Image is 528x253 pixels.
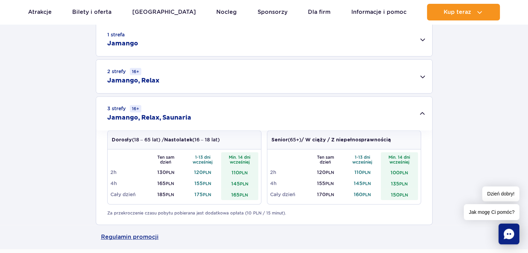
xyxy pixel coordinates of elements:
small: PLN [239,170,248,175]
p: (65+) [271,136,391,143]
a: Bilety i oferta [72,4,111,20]
th: Min. 14 dni wcześniej [221,152,258,167]
td: 165 [147,178,184,189]
a: Dla firm [308,4,330,20]
small: PLN [400,192,408,198]
small: PLN [203,170,211,175]
th: Ten sam dzień [307,152,344,167]
td: Cały dzień [270,189,307,200]
td: 160 [344,189,381,200]
small: 2 strefy [107,68,141,75]
small: PLN [166,192,174,197]
small: PLN [400,170,408,175]
p: (18 – 65 lat) / (16 – 18 lat) [112,136,220,143]
td: 120 [307,167,344,178]
small: PLN [326,170,334,175]
span: Kup teraz [444,9,471,15]
h2: Jamango, Relax, Saunaria [107,114,191,122]
td: 2h [110,167,148,178]
td: 170 [307,189,344,200]
td: 175 [184,189,221,200]
small: PLN [325,181,334,186]
a: Nocleg [216,4,237,20]
strong: Nastolatek [164,138,192,142]
th: 1-13 dni wcześniej [184,152,221,167]
a: Sponsorzy [258,4,287,20]
strong: Dorosły [112,138,132,142]
td: 2h [270,167,307,178]
td: 110 [221,167,258,178]
small: 1 strefa [107,31,125,38]
td: 4h [110,178,148,189]
small: PLN [166,170,174,175]
span: Jak mogę Ci pomóc? [464,204,519,220]
a: Atrakcje [28,4,52,20]
small: PLN [362,181,371,186]
th: Min. 14 dni wcześniej [381,152,418,167]
h2: Jamango, Relax [107,77,159,85]
th: Ten sam dzień [147,152,184,167]
td: 155 [184,178,221,189]
td: 185 [147,189,184,200]
td: 135 [381,178,418,189]
small: PLN [203,192,211,197]
td: 155 [307,178,344,189]
h2: Jamango [107,40,138,48]
small: PLN [240,181,248,186]
small: 16+ [130,105,141,112]
small: 16+ [130,68,141,75]
th: 1-13 dni wcześniej [344,152,381,167]
small: PLN [240,192,248,198]
a: Regulamin promocji [101,225,427,249]
small: PLN [362,192,371,197]
small: PLN [362,170,370,175]
td: 165 [221,189,258,200]
td: Cały dzień [110,189,148,200]
td: 150 [381,189,418,200]
small: PLN [399,181,408,186]
a: [GEOGRAPHIC_DATA] [132,4,196,20]
span: Dzień dobry! [482,186,519,201]
p: Za przekroczenie czasu pobytu pobierana jest dodatkowa opłata (10 PLN / 15 minut). [107,210,421,216]
a: Informacje i pomoc [351,4,407,20]
td: 120 [184,167,221,178]
td: 145 [344,178,381,189]
small: PLN [166,181,174,186]
td: 4h [270,178,307,189]
div: Chat [498,224,519,244]
td: 145 [221,178,258,189]
small: PLN [203,181,211,186]
strong: / W ciąży / Z niepełnosprawnością [301,138,391,142]
strong: Senior [271,138,288,142]
td: 100 [381,167,418,178]
button: Kup teraz [427,4,500,20]
small: PLN [326,192,334,197]
td: 110 [344,167,381,178]
td: 130 [147,167,184,178]
small: 3 strefy [107,105,141,112]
